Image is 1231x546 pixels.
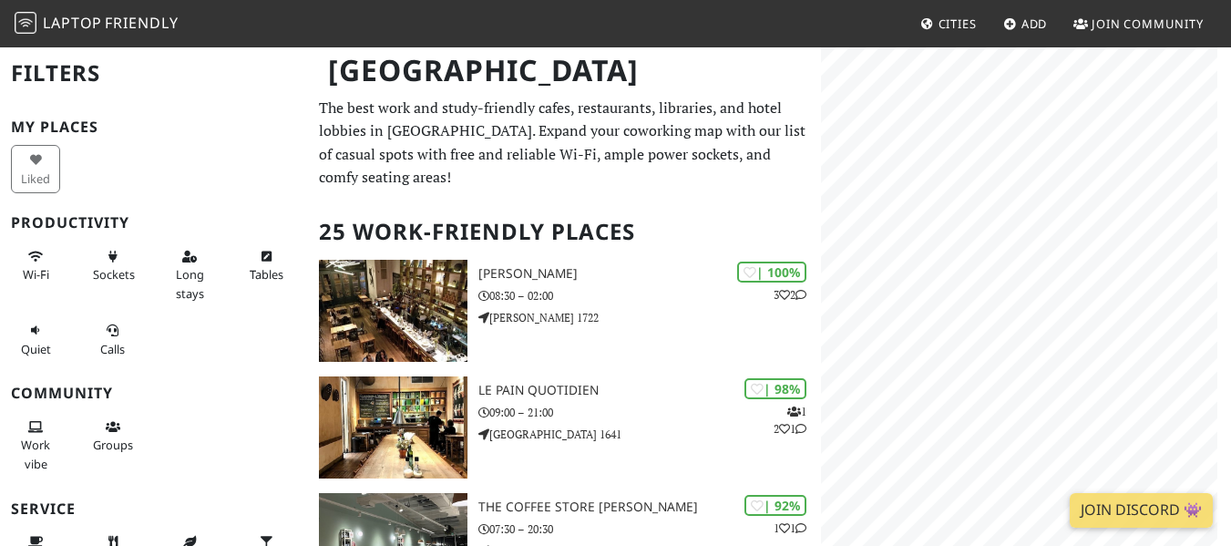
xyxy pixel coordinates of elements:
[43,13,102,33] span: Laptop
[93,266,135,283] span: Power sockets
[87,315,137,364] button: Calls
[15,12,36,34] img: LaptopFriendly
[774,403,806,438] p: 1 2 1
[308,376,821,479] a: Le Pain Quotidien | 98% 121 Le Pain Quotidien 09:00 – 21:00 [GEOGRAPHIC_DATA] 1641
[319,376,468,479] img: Le Pain Quotidien
[996,7,1055,40] a: Add
[319,260,468,362] img: BRANDON
[23,266,49,283] span: Stable Wi-Fi
[478,287,820,304] p: 08:30 – 02:00
[105,13,178,33] span: Friendly
[737,262,806,283] div: | 100%
[319,97,810,190] p: The best work and study-friendly cafes, restaurants, libraries, and hotel lobbies in [GEOGRAPHIC_...
[913,7,984,40] a: Cities
[15,8,179,40] a: LaptopFriendly LaptopFriendly
[478,426,820,443] p: [GEOGRAPHIC_DATA] 1641
[744,378,806,399] div: | 98%
[87,412,137,460] button: Groups
[478,309,820,326] p: [PERSON_NAME] 1722
[478,383,820,398] h3: Le Pain Quotidien
[165,242,214,308] button: Long stays
[319,204,810,260] h2: 25 Work-Friendly Places
[87,242,137,290] button: Sockets
[176,266,204,301] span: Long stays
[11,500,297,518] h3: Service
[11,118,297,136] h3: My Places
[250,266,283,283] span: Work-friendly tables
[11,46,297,101] h2: Filters
[478,500,820,515] h3: The Coffee Store [PERSON_NAME]
[1092,15,1204,32] span: Join Community
[241,242,291,290] button: Tables
[11,242,60,290] button: Wi-Fi
[744,495,806,516] div: | 92%
[21,341,51,357] span: Quiet
[93,437,133,453] span: Group tables
[478,520,820,538] p: 07:30 – 20:30
[939,15,977,32] span: Cities
[1070,493,1213,528] a: Join Discord 👾
[313,46,817,96] h1: [GEOGRAPHIC_DATA]
[774,520,806,537] p: 1 1
[478,266,820,282] h3: [PERSON_NAME]
[1021,15,1048,32] span: Add
[1066,7,1211,40] a: Join Community
[11,214,297,232] h3: Productivity
[100,341,125,357] span: Video/audio calls
[11,412,60,479] button: Work vibe
[11,385,297,402] h3: Community
[774,286,806,304] p: 3 2
[308,260,821,362] a: BRANDON | 100% 32 [PERSON_NAME] 08:30 – 02:00 [PERSON_NAME] 1722
[478,404,820,421] p: 09:00 – 21:00
[11,315,60,364] button: Quiet
[21,437,50,471] span: People working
